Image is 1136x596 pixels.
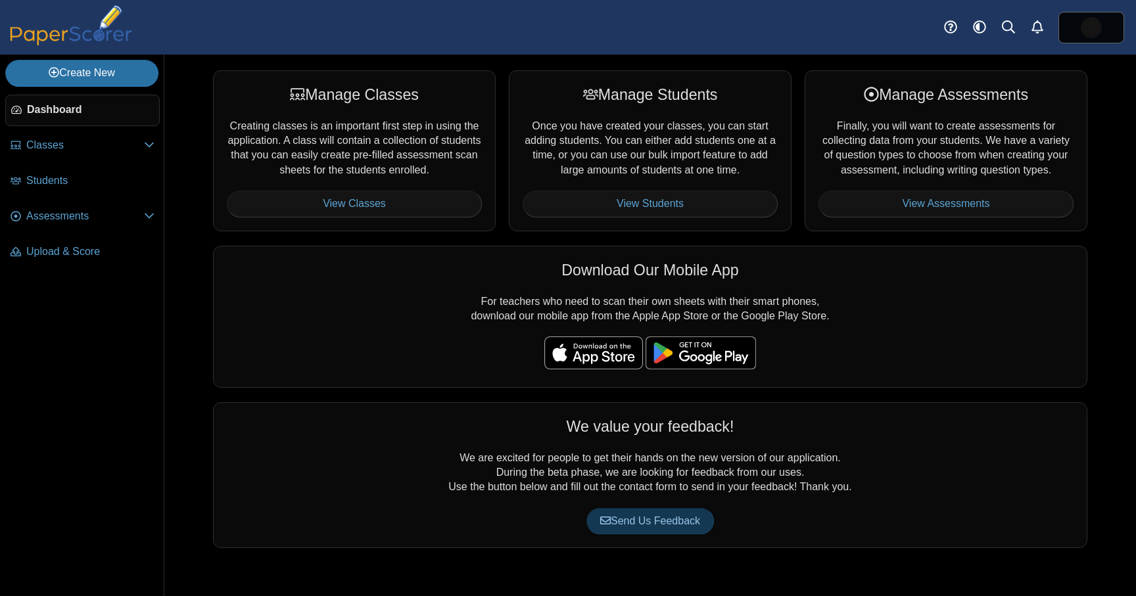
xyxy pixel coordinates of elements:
div: Finally, you will want to create assessments for collecting data from your students. We have a va... [805,70,1087,231]
a: Alerts [1023,13,1052,42]
div: Once you have created your classes, you can start adding students. You can either add students on... [509,70,792,231]
a: View Students [523,191,778,217]
div: Manage Classes [227,84,482,105]
a: Send Us Feedback [586,508,714,534]
a: Students [5,166,160,197]
a: ps.YQphMh5fh5Aef9Eh [1058,12,1124,43]
span: Assessments [26,209,144,223]
a: Classes [5,130,160,162]
div: Download Our Mobile App [227,260,1074,281]
div: Creating classes is an important first step in using the application. A class will contain a coll... [213,70,496,231]
span: Dena Szpilzinger [1081,17,1102,38]
span: Students [26,173,154,188]
a: View Classes [227,191,482,217]
div: We are excited for people to get their hands on the new version of our application. During the be... [213,402,1087,548]
a: Upload & Score [5,237,160,268]
a: Dashboard [5,95,160,126]
span: Classes [26,138,144,152]
a: Create New [5,60,158,86]
a: Assessments [5,201,160,233]
img: apple-store-badge.svg [544,336,643,369]
img: google-play-badge.png [646,336,756,369]
img: PaperScorer [5,5,137,45]
div: For teachers who need to scan their own sheets with their smart phones, download our mobile app f... [213,246,1087,388]
div: Manage Assessments [818,84,1074,105]
div: We value your feedback! [227,416,1074,437]
span: Send Us Feedback [600,515,700,526]
a: View Assessments [818,191,1074,217]
span: Dashboard [27,103,154,117]
span: Upload & Score [26,244,154,259]
a: PaperScorer [5,36,137,47]
div: Manage Students [523,84,778,105]
img: ps.YQphMh5fh5Aef9Eh [1081,17,1102,38]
